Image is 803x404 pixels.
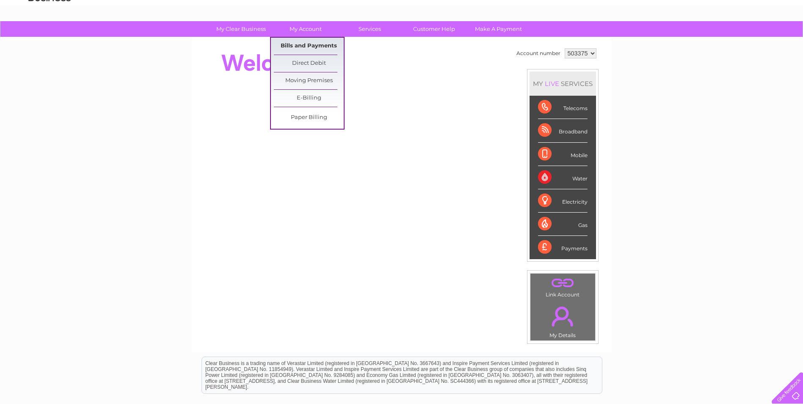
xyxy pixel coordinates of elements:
a: . [533,302,593,331]
a: Energy [675,36,694,42]
a: Bills and Payments [274,38,344,55]
div: Water [538,166,588,189]
a: E-Billing [274,90,344,107]
a: Make A Payment [464,21,533,37]
a: Moving Premises [274,72,344,89]
td: Link Account [530,273,596,300]
div: Broadband [538,119,588,142]
a: My Account [270,21,340,37]
div: Electricity [538,189,588,213]
div: Clear Business is a trading name of Verastar Limited (registered in [GEOGRAPHIC_DATA] No. 3667643... [202,5,602,41]
div: Gas [538,213,588,236]
td: My Details [530,299,596,341]
img: logo.png [28,22,71,48]
a: Direct Debit [274,55,344,72]
a: Telecoms [699,36,724,42]
a: Customer Help [399,21,469,37]
div: LIVE [543,80,561,88]
a: Contact [747,36,767,42]
a: My Clear Business [206,21,276,37]
a: 0333 014 3131 [643,4,702,15]
div: Telecoms [538,96,588,119]
a: Services [335,21,405,37]
a: Paper Billing [274,109,344,126]
a: Water [654,36,670,42]
div: MY SERVICES [530,72,596,96]
a: . [533,276,593,291]
div: Mobile [538,143,588,166]
a: Log out [775,36,795,42]
div: Payments [538,236,588,259]
a: Blog [729,36,742,42]
td: Account number [514,46,563,61]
